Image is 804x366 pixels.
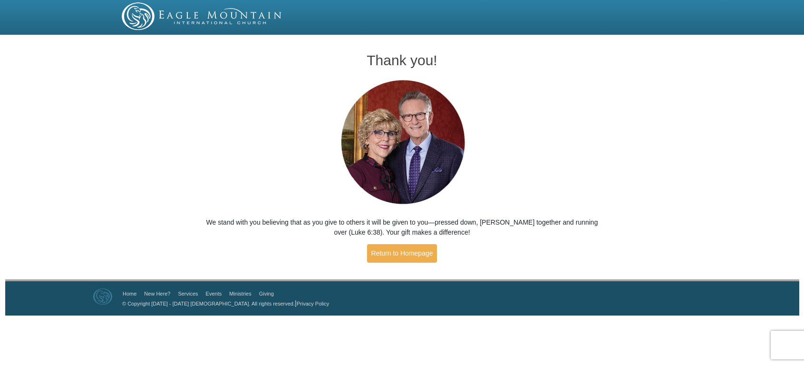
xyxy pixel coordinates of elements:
a: Giving [259,291,274,297]
a: Privacy Policy [297,301,329,307]
a: Return to Homepage [367,244,437,263]
p: We stand with you believing that as you give to others it will be given to you—pressed down, [PER... [206,218,598,237]
img: Eagle Mountain International Church [93,288,112,305]
a: Home [123,291,136,297]
p: | [119,298,329,308]
a: Services [178,291,198,297]
img: Pastors George and Terri Pearsons [332,77,472,208]
img: EMIC [122,2,282,30]
a: New Here? [144,291,170,297]
a: Ministries [229,291,251,297]
a: Events [206,291,222,297]
a: © Copyright [DATE] - [DATE] [DEMOGRAPHIC_DATA]. All rights reserved. [122,301,295,307]
h1: Thank you! [206,52,598,68]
